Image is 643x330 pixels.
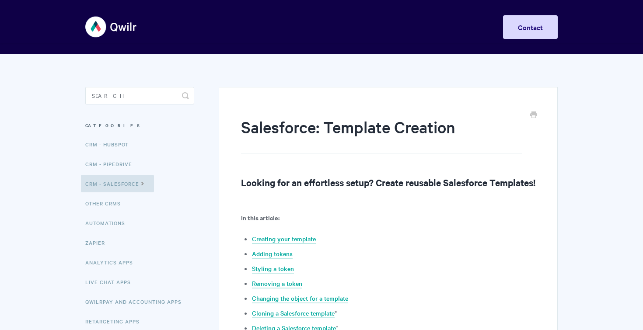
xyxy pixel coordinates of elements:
a: Changing the object for a template [252,294,348,303]
a: CRM - HubSpot [85,135,135,153]
a: CRM - Salesforce [81,175,154,192]
a: Removing a token [252,279,302,288]
a: Retargeting Apps [85,313,146,330]
a: Print this Article [530,111,537,120]
a: Automations [85,214,132,232]
a: Creating your template [252,234,316,244]
a: Adding tokens [252,249,293,259]
a: CRM - Pipedrive [85,155,139,173]
a: Other CRMs [85,195,127,212]
h2: Looking for an effortless setup? Create reusable Salesforce Templates! [241,175,535,189]
input: Search [85,87,194,104]
a: Analytics Apps [85,254,140,271]
a: QwilrPay and Accounting Apps [85,293,188,310]
a: Zapier [85,234,112,251]
a: Styling a token [252,264,294,274]
b: In this article: [241,213,280,222]
a: Live Chat Apps [85,273,137,291]
h1: Salesforce: Template Creation [241,116,522,153]
a: Contact [503,15,558,39]
a: Cloning a Salesforce template [252,309,335,318]
img: Qwilr Help Center [85,10,137,43]
h3: Categories [85,118,194,133]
